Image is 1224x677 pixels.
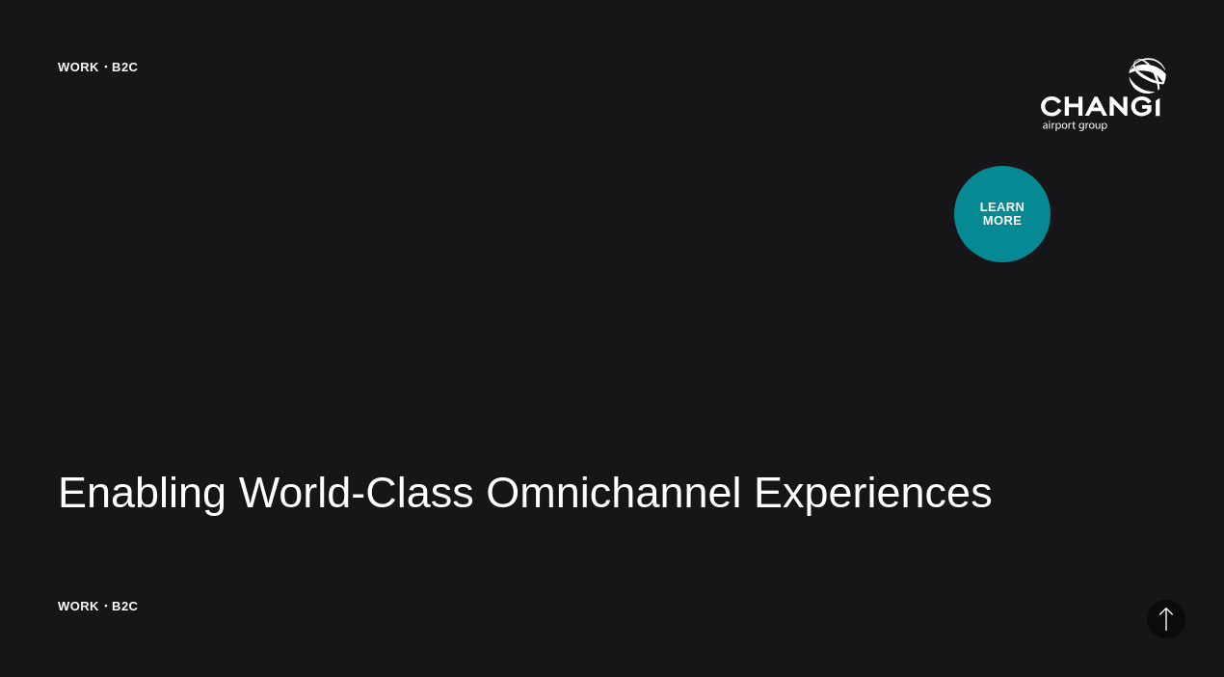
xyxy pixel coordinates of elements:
h2: Enabling World-Class Omnichannel Experiences [58,464,1166,522]
button: Back to Top [1147,600,1185,638]
p: Learn how we implemented a more modern and globally-inclusive omnichannel shopping experience for... [58,537,540,619]
div: Work・B2C [58,58,138,132]
div: Work・B2C [58,597,138,616]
